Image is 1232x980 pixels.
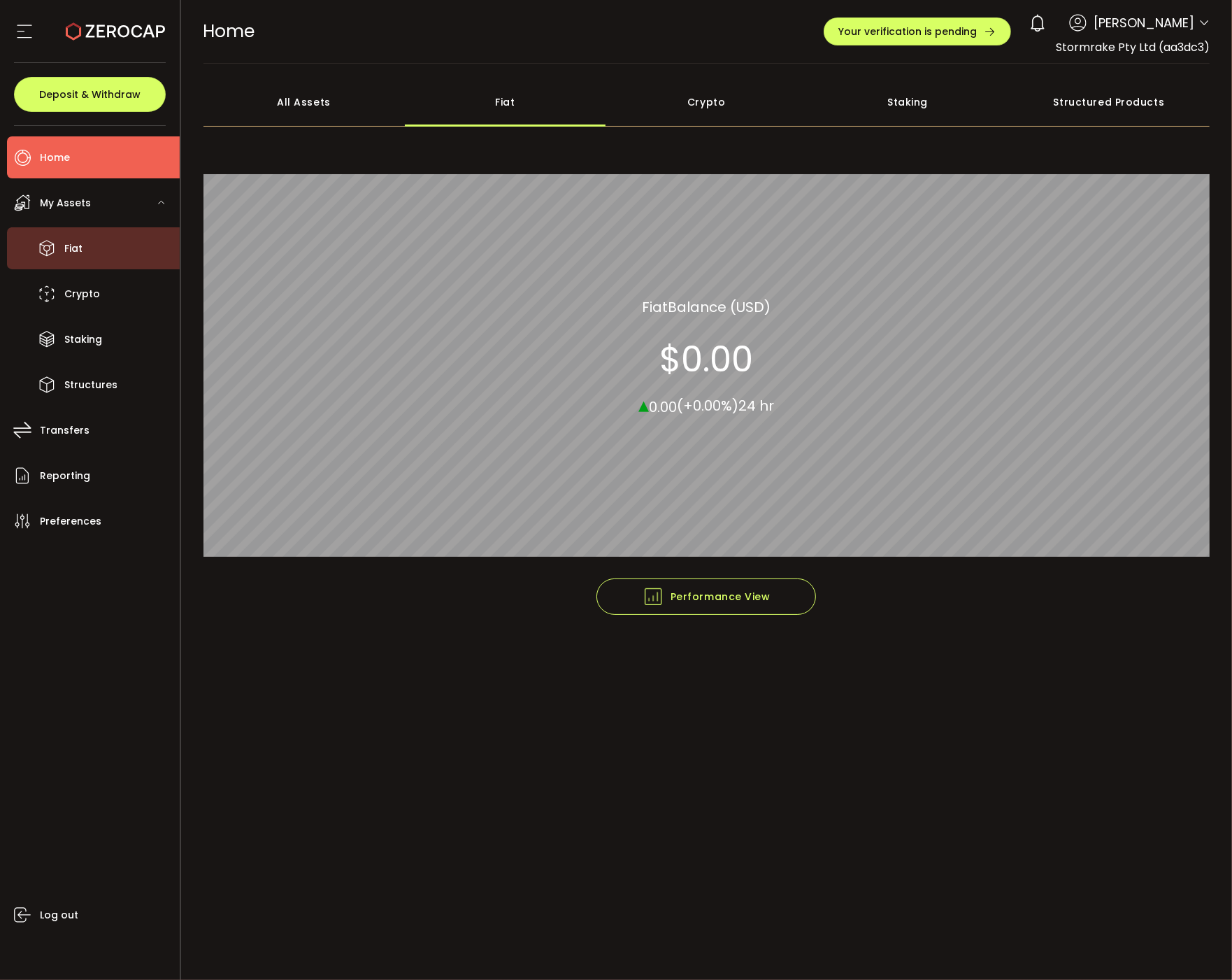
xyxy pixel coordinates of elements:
span: Preferences [40,511,101,532]
div: Fiat [404,78,606,127]
span: Home [203,19,255,43]
span: Staking [64,329,102,350]
span: Stormrake Pty Ltd (aa3dc3) [1056,39,1210,55]
span: Structures [64,375,117,395]
div: Staking [807,78,1008,127]
div: All Assets [203,78,405,127]
span: Reporting [40,466,90,486]
span: Crypto [64,284,100,304]
span: Your verification is pending [838,27,977,36]
div: Structured Products [1008,78,1210,127]
span: Deposit & Withdraw [39,90,141,99]
iframe: Chat Widget [1067,829,1232,980]
button: Your verification is pending [824,17,1011,45]
span: My Assets [40,193,91,213]
span: Fiat [64,239,83,259]
div: Crypto [606,78,807,127]
span: Home [40,148,70,168]
span: Performance View [643,586,771,607]
button: Performance View [596,578,816,615]
span: Log out [40,905,78,925]
button: Deposit & Withdraw [14,77,166,112]
span: [PERSON_NAME] [1094,13,1194,32]
span: Transfers [40,420,89,441]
